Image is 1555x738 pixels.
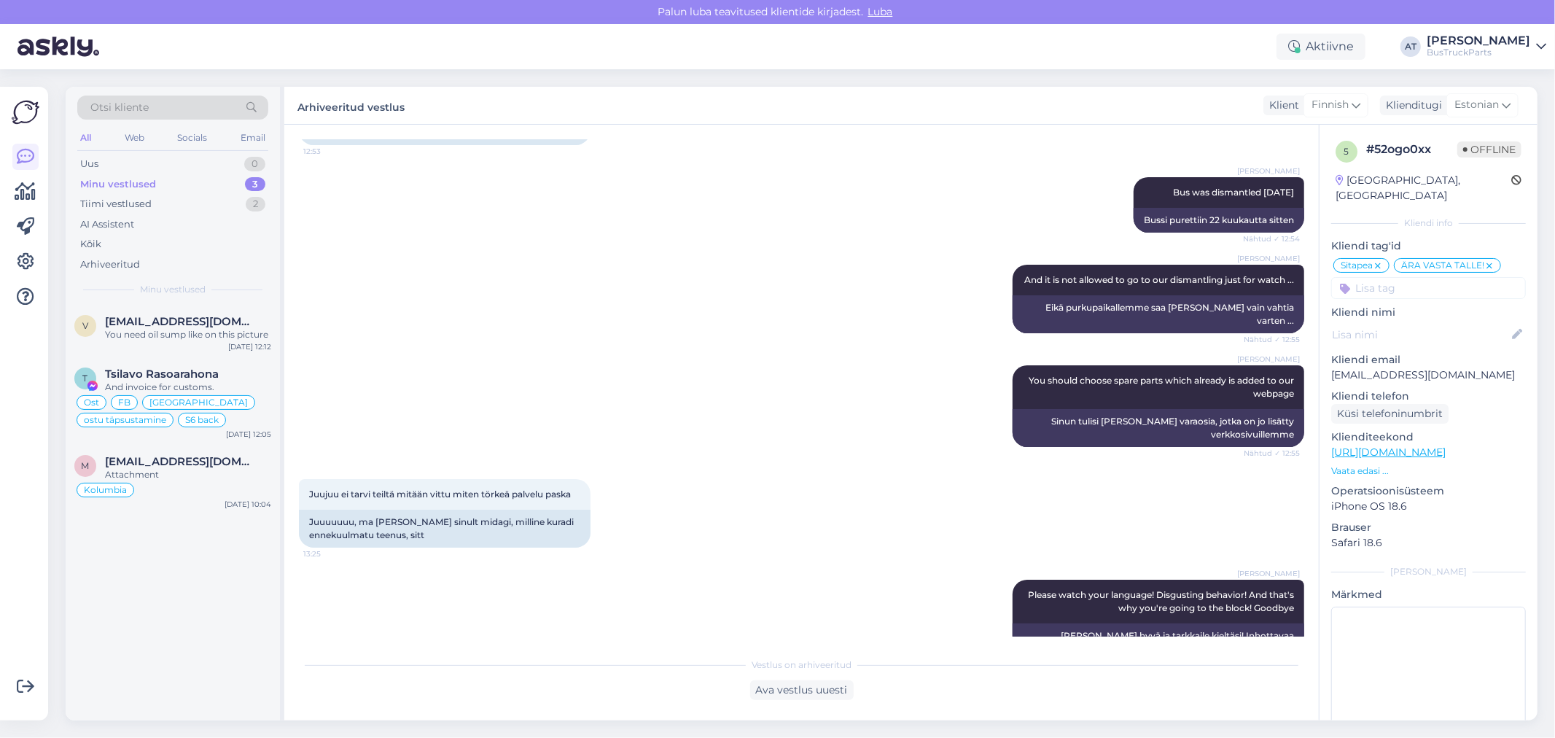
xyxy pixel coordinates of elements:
div: Minu vestlused [80,177,156,192]
p: Kliendi telefon [1331,389,1526,404]
div: You need oil sump like on this picture [105,328,271,341]
div: Küsi telefoninumbrit [1331,404,1449,424]
img: Askly Logo [12,98,39,126]
div: [DATE] 12:05 [226,429,271,440]
p: Brauser [1331,520,1526,535]
div: Sinun tulisi [PERSON_NAME] varaosia, jotka on jo lisätty verkkosivuillemme [1013,409,1304,447]
div: All [77,128,94,147]
span: Luba [864,5,897,18]
div: [PERSON_NAME] [1427,35,1530,47]
div: [DATE] 12:12 [228,341,271,352]
div: Kliendi info [1331,217,1526,230]
span: Nähtud ✓ 12:55 [1244,334,1300,345]
p: [EMAIL_ADDRESS][DOMAIN_NAME] [1331,368,1526,383]
p: Operatsioonisüsteem [1331,483,1526,499]
p: Safari 18.6 [1331,535,1526,551]
span: Kolumbia [84,486,127,494]
span: Vestlus on arhiveeritud [752,659,851,672]
input: Lisa nimi [1332,327,1509,343]
div: Aktiivne [1277,34,1365,60]
span: Nähtud ✓ 12:55 [1244,448,1300,459]
div: Arhiveeritud [80,257,140,272]
div: # 52ogo0xx [1366,141,1457,158]
div: Web [122,128,147,147]
p: Kliendi email [1331,352,1526,368]
div: AI Assistent [80,217,134,232]
div: Bussi purettiin 22 kuukautta sitten [1134,208,1304,233]
div: 3 [245,177,265,192]
span: [PERSON_NAME] [1237,568,1300,579]
span: S6 back [185,416,219,424]
p: Kliendi tag'id [1331,238,1526,254]
div: Klienditugi [1380,98,1442,113]
span: Estonian [1454,97,1499,113]
div: Kõik [80,237,101,252]
span: Juujuu ei tarvi teiltä mitään vittu miten törkeä palvelu paska [309,489,571,500]
span: Minu vestlused [140,283,206,296]
div: Tiimi vestlused [80,197,152,211]
span: And it is not allowed to go to our dismantling just for watch ... [1024,274,1294,285]
span: Finnish [1312,97,1349,113]
span: Nähtud ✓ 12:54 [1243,233,1300,244]
p: Märkmed [1331,587,1526,602]
div: And invoice for customs. [105,381,271,394]
div: [DATE] 10:04 [225,499,271,510]
span: 13:25 [303,548,358,559]
span: FB [118,398,130,407]
div: [GEOGRAPHIC_DATA], [GEOGRAPHIC_DATA] [1336,173,1511,203]
span: mrjapan68@hotmail.com [105,455,257,468]
span: m [82,460,90,471]
span: vao.mantenimiento2010@gmail.com [105,315,257,328]
div: Ava vestlus uuesti [750,680,854,700]
span: You should choose spare parts which already is added to our webpage [1029,375,1296,399]
span: ÄRA VASTA TALLE! [1401,261,1484,270]
div: Juuuuuuu, ma [PERSON_NAME] sinult midagi, milline kuradi ennekuulmatu teenus, sitt [299,510,591,548]
span: [PERSON_NAME] [1237,253,1300,264]
a: [URL][DOMAIN_NAME] [1331,446,1446,459]
p: Kliendi nimi [1331,305,1526,320]
span: 5 [1344,146,1349,157]
p: Vaata edasi ... [1331,465,1526,478]
div: AT [1400,36,1421,57]
p: iPhone OS 18.6 [1331,499,1526,514]
span: T [83,373,88,384]
span: Otsi kliente [90,100,149,115]
p: Klienditeekond [1331,430,1526,445]
span: Please watch your language! Disgusting behavior! And that's why you're going to the block! Goodbye [1028,589,1296,613]
div: BusTruckParts [1427,47,1530,58]
div: Uus [80,157,98,171]
span: Sitapea [1341,261,1373,270]
div: Socials [174,128,210,147]
div: Attachment [105,468,271,481]
input: Lisa tag [1331,277,1526,299]
div: Eikä purkupaikallemme saa [PERSON_NAME] vain vahtia varten ... [1013,295,1304,333]
div: 2 [246,197,265,211]
span: v [82,320,88,331]
div: [PERSON_NAME] [1331,565,1526,578]
div: 0 [244,157,265,171]
div: [PERSON_NAME] hyvä ja tarkkaile kieltäsi! Inhottavaa käytöstä! Ja siksi menet kortteliin! Hyvästi. [1013,624,1304,661]
span: [PERSON_NAME] [1237,166,1300,176]
span: Bus was dismantled [DATE] [1173,187,1294,198]
span: ostu täpsustamine [84,416,166,424]
span: Ost [84,398,99,407]
a: [PERSON_NAME]BusTruckParts [1427,35,1546,58]
div: Email [238,128,268,147]
span: 12:53 [303,146,358,157]
div: Klient [1263,98,1299,113]
span: Offline [1457,141,1521,158]
span: [GEOGRAPHIC_DATA] [149,398,248,407]
label: Arhiveeritud vestlus [297,96,405,115]
span: [PERSON_NAME] [1237,354,1300,365]
span: Tsilavo Rasoarahona [105,368,219,381]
